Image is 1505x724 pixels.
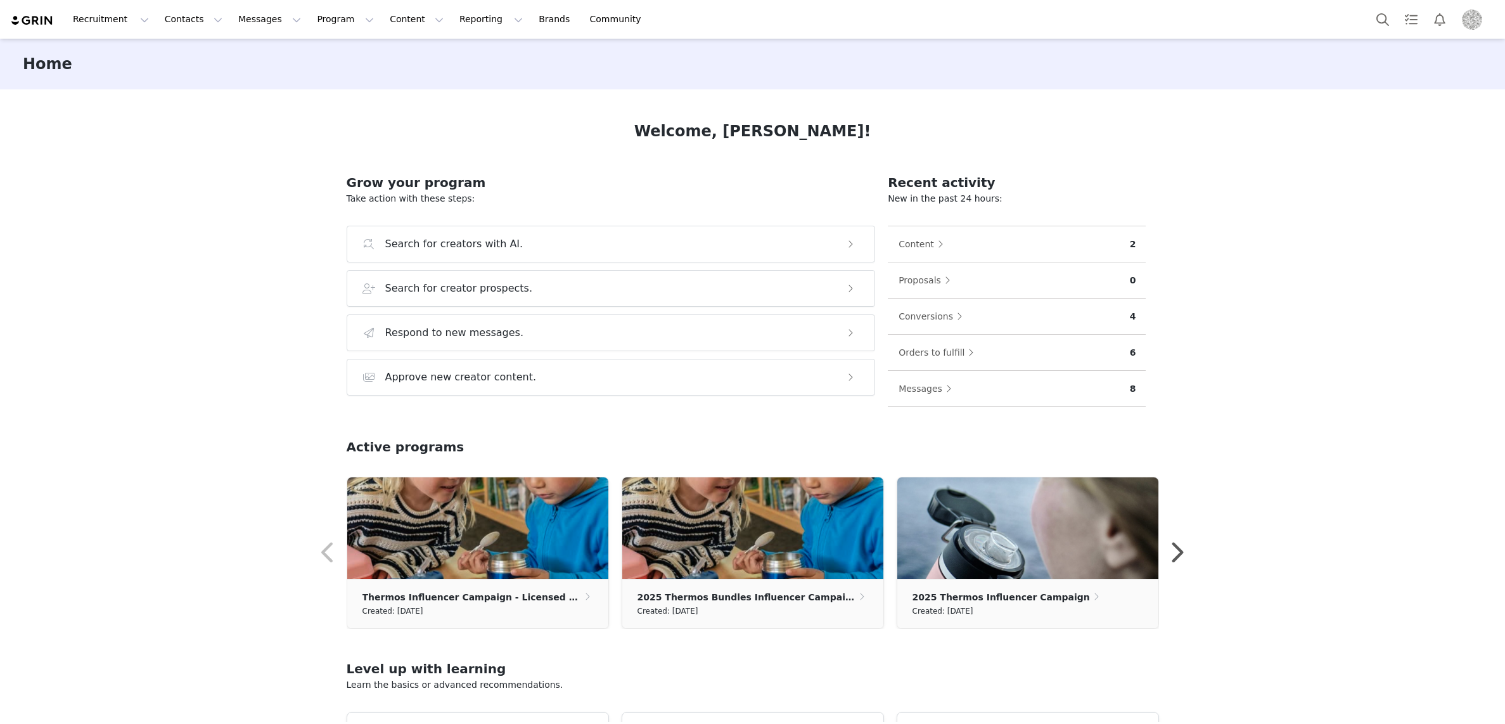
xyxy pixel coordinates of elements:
[382,5,451,34] button: Content
[385,281,533,296] h3: Search for creator prospects.
[347,173,876,192] h2: Grow your program
[385,325,524,340] h3: Respond to new messages.
[531,5,581,34] a: Brands
[347,437,464,456] h2: Active programs
[347,226,876,262] button: Search for creators with AI.
[1130,310,1136,323] p: 4
[634,120,871,143] h1: Welcome, [PERSON_NAME]!
[637,590,855,604] p: 2025 Thermos Bundles Influencer Campaign
[347,678,1159,692] p: Learn the basics or advanced recommendations.
[1130,238,1136,251] p: 2
[1462,10,1482,30] img: 210681d7-a832-45e2-8936-4be9785fe2e3.jpeg
[385,370,537,385] h3: Approve new creator content.
[10,15,54,27] img: grin logo
[888,173,1146,192] h2: Recent activity
[1426,5,1454,34] button: Notifications
[1130,382,1136,396] p: 8
[1130,346,1136,359] p: 6
[898,270,957,290] button: Proposals
[1130,274,1136,287] p: 0
[898,306,969,326] button: Conversions
[231,5,309,34] button: Messages
[1454,10,1495,30] button: Profile
[637,604,698,618] small: Created: [DATE]
[362,604,423,618] small: Created: [DATE]
[385,236,523,252] h3: Search for creators with AI.
[913,590,1090,604] p: 2025 Thermos Influencer Campaign
[65,5,157,34] button: Recruitment
[362,590,582,604] p: Thermos Influencer Campaign - Licensed Products
[347,659,1159,678] h2: Level up with learning
[347,314,876,351] button: Respond to new messages.
[1369,5,1397,34] button: Search
[157,5,230,34] button: Contacts
[347,359,876,396] button: Approve new creator content.
[898,342,980,363] button: Orders to fulfill
[347,192,876,205] p: Take action with these steps:
[898,378,958,399] button: Messages
[898,234,950,254] button: Content
[1397,5,1425,34] a: Tasks
[582,5,655,34] a: Community
[913,604,973,618] small: Created: [DATE]
[888,192,1146,205] p: New in the past 24 hours:
[452,5,530,34] button: Reporting
[347,477,608,579] img: a96637a9-1742-41e1-86c3-844fffb85405.png
[897,477,1158,579] img: 0aaac443-56d2-4b1c-80f4-e651b5a9ca0b.png
[622,477,883,579] img: a96637a9-1742-41e1-86c3-844fffb85405.png
[309,5,381,34] button: Program
[23,53,72,75] h3: Home
[347,270,876,307] button: Search for creator prospects.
